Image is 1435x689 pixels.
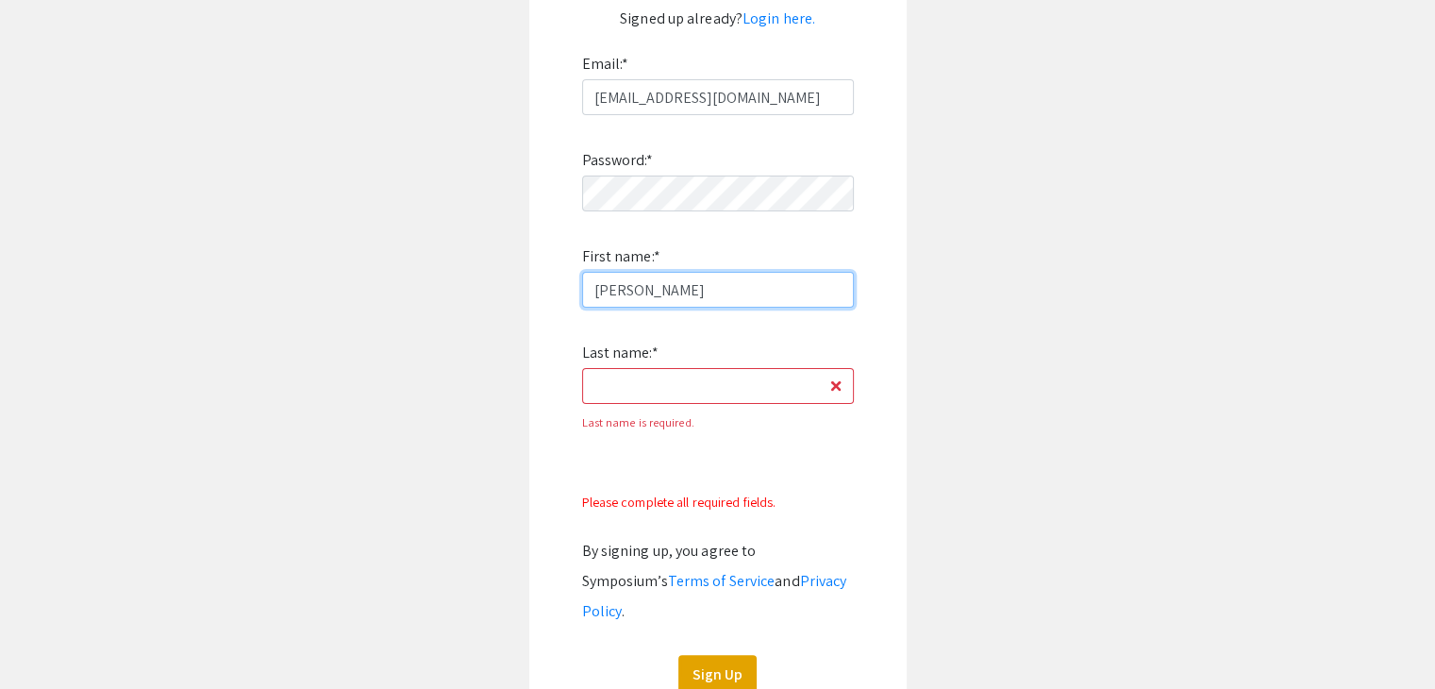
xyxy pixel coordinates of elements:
[668,571,776,591] a: Terms of Service
[582,242,660,272] label: First name:
[743,8,815,28] a: Login here.
[582,536,854,627] div: By signing up, you agree to Symposium’s and .
[582,408,854,438] div: Last name is required.
[582,49,629,79] label: Email:
[582,145,654,176] label: Password:
[14,604,80,675] iframe: Chat
[582,487,854,517] div: Please complete all required fields.
[582,338,659,368] label: Last name:
[548,4,888,34] p: Signed up already?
